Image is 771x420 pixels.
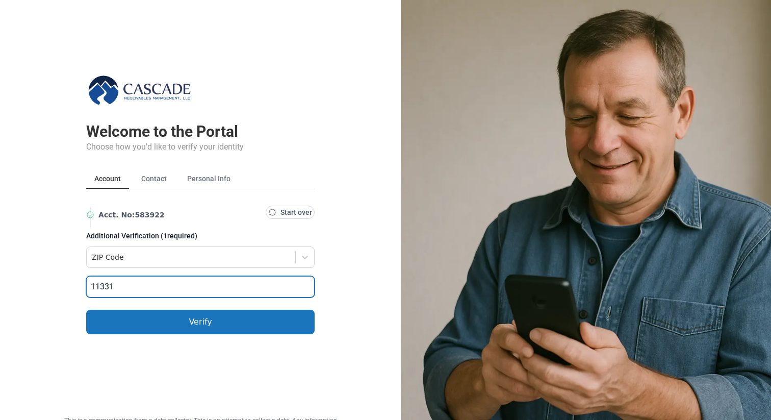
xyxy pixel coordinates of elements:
span: Acct. No : 583922 [98,210,262,220]
label: Additional Verification ( 1 required) [86,232,315,244]
button: Verify [86,310,315,334]
button: Contact [133,169,175,189]
input: Enter ZIP code (xxxxx or xxxxx-xxxx) [86,276,315,298]
img: Start Over [268,208,276,216]
img: Cascade Receivables [86,73,194,106]
img: Verified [86,211,94,219]
button: Account [86,169,129,189]
div: Welcome to the Portal [86,122,315,141]
div: Choose how you'd like to verify your identity [86,141,315,153]
img: Vertical Line [86,207,94,227]
button: Personal Info [179,169,239,189]
button: Start over [266,206,315,219]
